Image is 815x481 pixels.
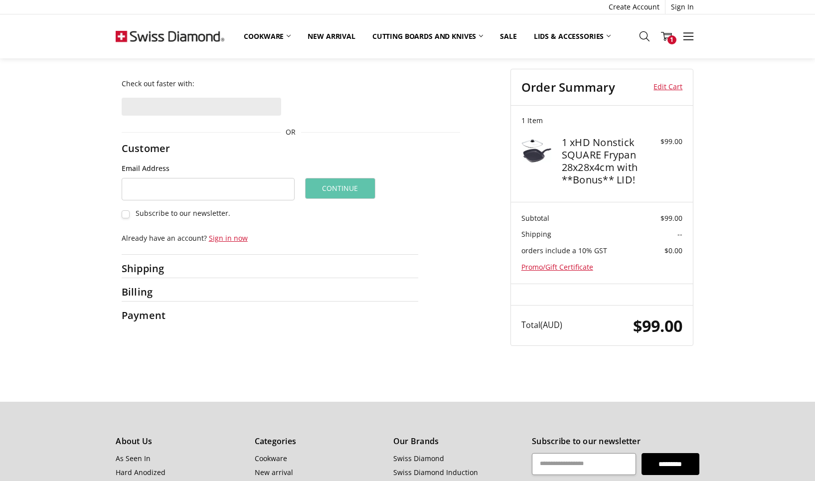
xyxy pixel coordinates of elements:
h5: Categories [255,436,382,446]
a: Hard Anodized [116,468,165,477]
h2: Shipping [122,262,184,275]
span: Shipping [521,229,551,239]
a: Edit Cart [645,80,682,95]
span: Subtotal [521,213,549,223]
a: Promo/Gift Certificate [521,262,593,272]
a: New arrival [255,468,293,477]
h4: 1 x HD Nonstick SQUARE Frypan 28x28x4cm with **Bonus** LID! [562,136,640,186]
h2: Payment [122,309,184,321]
a: Cookware [235,25,299,47]
a: New arrival [299,25,363,47]
a: 1 [655,24,677,49]
span: $99.00 [633,315,682,336]
h3: 1 Item [521,116,683,125]
a: Swiss Diamond Induction [393,468,478,477]
h3: Order Summary [521,80,645,95]
div: $99.00 [642,136,682,147]
p: Check out faster with: [122,78,460,89]
img: Free Shipping On Every Order [116,14,224,58]
h5: Subscribe to our newsletter [532,436,699,446]
a: Cookware [255,454,287,463]
span: 1 [667,35,676,44]
button: Continue [305,178,375,199]
a: Cutting boards and knives [364,25,492,47]
h2: Billing [122,286,184,298]
p: Already have an account? [122,233,418,243]
span: orders include a 10% GST [521,246,607,255]
span: Subscribe to our newsletter. [136,208,230,218]
h2: Customer [122,142,184,155]
a: Swiss Diamond [393,454,444,463]
span: $0.00 [664,246,682,255]
h5: Our Brands [393,436,521,446]
a: As Seen In [116,454,151,463]
span: OR [281,127,301,138]
span: -- [677,229,682,239]
a: Lids & Accessories [525,25,619,47]
span: Total (AUD) [521,320,562,330]
label: Email Address [122,163,295,174]
span: $99.00 [660,213,682,223]
a: Sign in now [209,233,248,243]
h5: About Us [116,436,243,446]
a: Top Sellers [619,25,679,47]
a: Sale [491,25,525,47]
